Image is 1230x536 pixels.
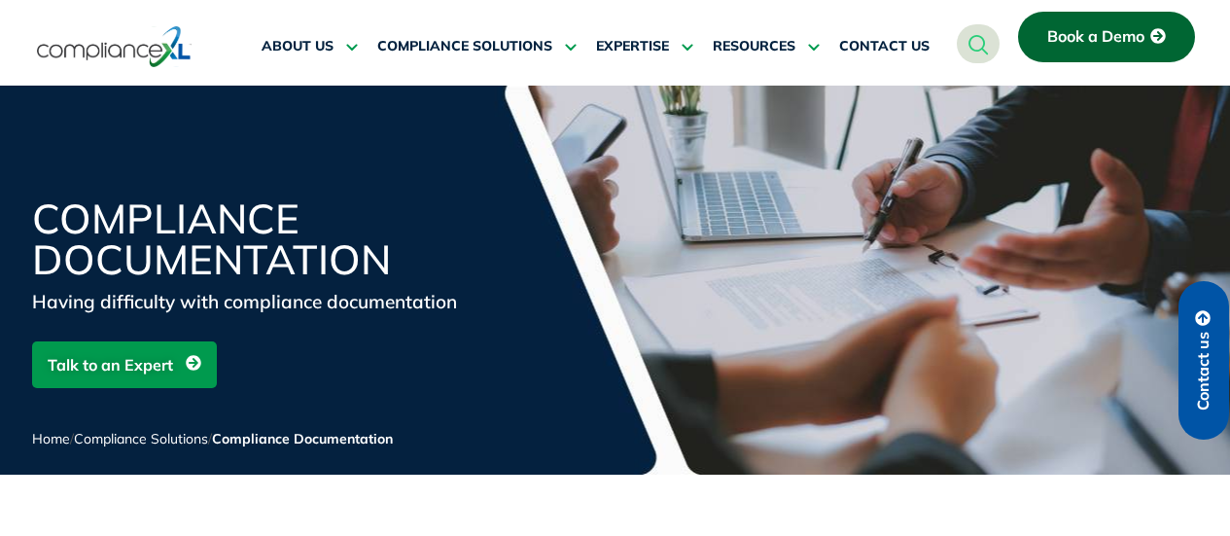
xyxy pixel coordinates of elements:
h1: Compliance Documentation [32,198,499,280]
span: CONTACT US [839,38,930,55]
a: RESOURCES [713,23,820,70]
img: logo-one.svg [37,24,192,69]
div: Having difficulty with compliance documentation [32,288,499,315]
a: Book a Demo [1018,12,1195,62]
a: Home [32,430,70,447]
span: Book a Demo [1047,28,1144,46]
span: EXPERTISE [596,38,669,55]
span: ABOUT US [262,38,334,55]
span: COMPLIANCE SOLUTIONS [377,38,552,55]
a: EXPERTISE [596,23,693,70]
span: Compliance Documentation [212,430,393,447]
a: Talk to an Expert [32,341,217,388]
span: Talk to an Expert [48,346,173,383]
a: navsearch-button [957,24,1000,63]
span: Contact us [1195,332,1212,411]
span: RESOURCES [713,38,795,55]
a: CONTACT US [839,23,930,70]
span: / / [32,430,393,447]
a: COMPLIANCE SOLUTIONS [377,23,577,70]
a: Contact us [1178,281,1229,440]
a: ABOUT US [262,23,358,70]
a: Compliance Solutions [74,430,208,447]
